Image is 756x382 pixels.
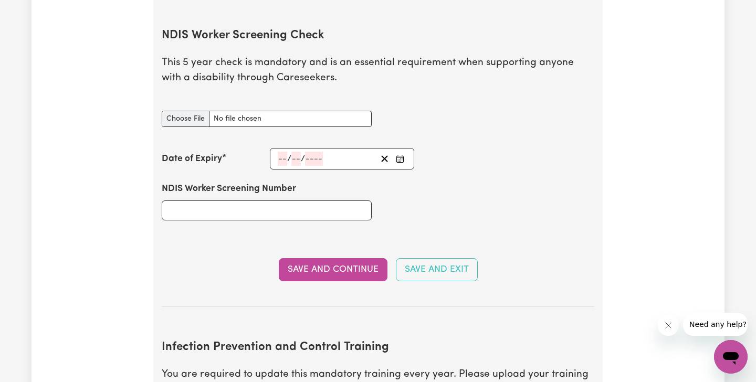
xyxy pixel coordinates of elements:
[393,152,407,166] button: Enter the Date of Expiry of your NDIS Worker Screening Check
[162,341,594,355] h2: Infection Prevention and Control Training
[376,152,393,166] button: Clear date
[278,152,287,166] input: --
[658,315,679,336] iframe: Close message
[301,154,305,164] span: /
[683,313,748,336] iframe: Message from company
[305,152,323,166] input: ----
[162,152,222,166] label: Date of Expiry
[396,258,478,281] button: Save and Exit
[287,154,291,164] span: /
[162,56,594,86] p: This 5 year check is mandatory and is an essential requirement when supporting anyone with a disa...
[714,340,748,374] iframe: Button to launch messaging window
[162,182,296,196] label: NDIS Worker Screening Number
[291,152,301,166] input: --
[279,258,387,281] button: Save and Continue
[162,29,594,43] h2: NDIS Worker Screening Check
